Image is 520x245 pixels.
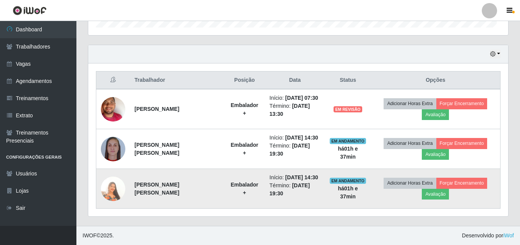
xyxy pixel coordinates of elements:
time: [DATE] 07:30 [285,95,318,101]
strong: [PERSON_NAME] [PERSON_NAME] [134,182,179,196]
strong: [PERSON_NAME] [PERSON_NAME] [134,142,179,156]
img: 1705009290987.jpeg [101,136,125,161]
span: © 2025 . [83,232,114,240]
button: Forçar Encerramento [436,138,488,149]
span: EM ANDAMENTO [330,178,366,184]
span: EM ANDAMENTO [330,138,366,144]
li: Início: [269,94,320,102]
button: Adicionar Horas Extra [384,98,436,109]
button: Adicionar Horas Extra [384,178,436,188]
li: Início: [269,134,320,142]
button: Avaliação [422,109,449,120]
span: Desenvolvido por [462,232,514,240]
th: Data [265,71,325,89]
img: 1703120589950.jpeg [101,167,125,211]
button: Adicionar Horas Extra [384,138,436,149]
span: EM REVISÃO [334,106,362,112]
strong: Embalador + [231,102,258,116]
li: Término: [269,142,320,158]
button: Avaliação [422,149,449,160]
button: Forçar Encerramento [436,98,488,109]
li: Término: [269,182,320,198]
li: Início: [269,174,320,182]
strong: há 01 h e 37 min [338,146,358,160]
time: [DATE] 14:30 [285,174,318,180]
strong: há 01 h e 37 min [338,185,358,200]
th: Posição [224,71,265,89]
button: Avaliação [422,189,449,200]
strong: Embalador + [231,182,258,196]
th: Status [325,71,371,89]
time: [DATE] 14:30 [285,135,318,141]
strong: [PERSON_NAME] [134,106,179,112]
button: Forçar Encerramento [436,178,488,188]
span: IWOF [83,232,97,239]
img: 1698948532439.jpeg [101,88,125,131]
img: CoreUI Logo [13,6,47,15]
th: Opções [371,71,501,89]
a: iWof [503,232,514,239]
th: Trabalhador [130,71,224,89]
li: Término: [269,102,320,118]
strong: Embalador + [231,142,258,156]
